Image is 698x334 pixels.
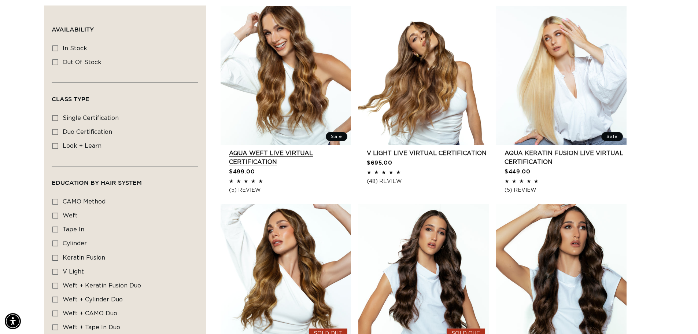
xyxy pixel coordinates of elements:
span: Weft + Cylinder Duo [63,297,123,302]
span: Class Type [52,96,89,102]
span: Weft + Keratin Fusion Duo [63,283,141,289]
a: AQUA Weft LIVE VIRTUAL Certification [229,149,351,166]
summary: Class Type (0 selected) [52,83,198,109]
a: V Light Live Virtual Certification [367,149,489,158]
span: Weft + CAMO Duo [63,311,117,316]
span: Availability [52,26,94,33]
span: V Light [63,269,84,275]
span: In stock [63,45,87,51]
span: Keratin Fusion [63,255,105,261]
span: CAMO Method [63,199,106,205]
span: duo certification [63,129,112,135]
span: single certification [63,115,119,121]
summary: Availability (0 selected) [52,13,198,40]
summary: Education By Hair system (0 selected) [52,166,198,193]
div: Accessibility Menu [5,313,21,329]
span: Tape In [63,227,84,232]
span: Education By Hair system [52,179,142,186]
span: Cylinder [63,241,87,246]
span: Weft + Tape in Duo [63,324,120,330]
a: AQUA Keratin Fusion LIVE VIRTUAL Certification [505,149,627,166]
iframe: Chat Widget [661,299,698,334]
span: look + learn [63,143,101,149]
span: Out of stock [63,59,101,65]
span: Weft [63,213,78,219]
